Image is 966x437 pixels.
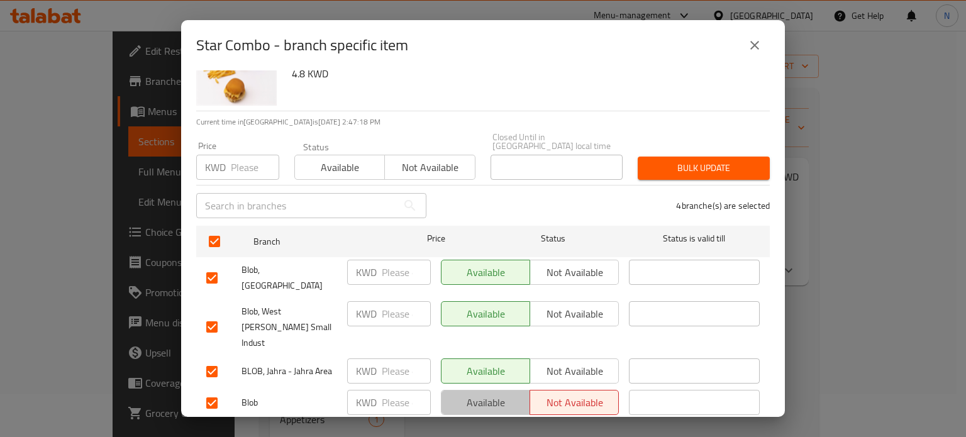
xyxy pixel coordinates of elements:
p: Current time in [GEOGRAPHIC_DATA] is [DATE] 2:47:18 PM [196,116,770,128]
span: Blob, West [PERSON_NAME] Small Indust [241,304,337,351]
p: KWD [356,306,377,321]
span: Available [447,362,525,380]
p: KWD [356,395,377,410]
span: Branch [253,234,384,250]
button: Available [294,155,385,180]
span: Not available [535,362,614,380]
span: Available [447,305,525,323]
button: Not available [530,390,619,415]
button: Bulk update [638,157,770,180]
input: Please enter price [382,260,431,285]
span: Not available [535,263,614,282]
span: Available [447,263,525,282]
p: 4 branche(s) are selected [676,199,770,212]
span: Status [488,231,619,246]
button: close [740,30,770,60]
span: Blob, [GEOGRAPHIC_DATA] [241,262,337,294]
p: KWD [356,265,377,280]
button: Not available [530,358,619,384]
input: Please enter price [382,301,431,326]
span: Not available [535,394,614,412]
span: Status is valid till [629,231,760,246]
button: Available [441,260,530,285]
input: Please enter price [382,390,431,415]
h6: 4.8 KWD [292,65,760,82]
input: Please enter price [382,358,431,384]
span: Bulk update [648,160,760,176]
button: Available [441,301,530,326]
button: Not available [530,301,619,326]
input: Please enter price [231,155,279,180]
span: Not available [390,158,470,177]
button: Available [441,358,530,384]
input: Search in branches [196,193,397,218]
h2: Star Combo - branch specific item [196,35,408,55]
span: Available [300,158,380,177]
span: Price [394,231,478,246]
span: BLOB, Jahra - Jahra Area [241,363,337,379]
span: Blob [241,395,337,411]
button: Not available [530,260,619,285]
p: KWD [205,160,226,175]
p: KWD [356,363,377,379]
span: Available [447,394,525,412]
button: Available [441,390,530,415]
span: Not available [535,305,614,323]
button: Not available [384,155,475,180]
